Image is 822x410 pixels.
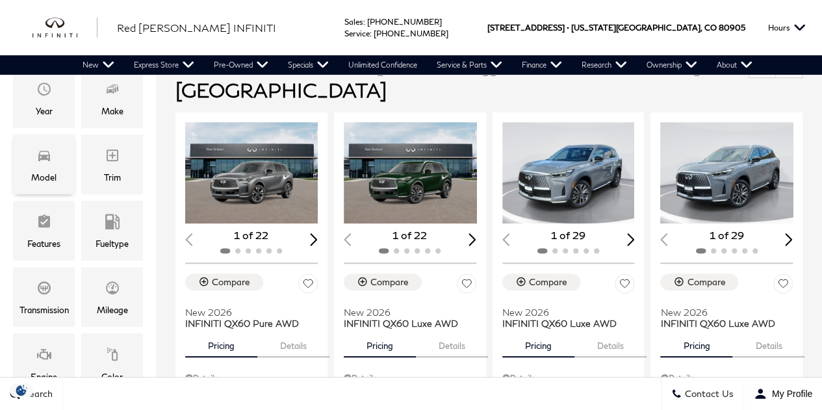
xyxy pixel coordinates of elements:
[96,237,129,251] div: Fueltype
[310,233,318,246] div: Next slide
[707,55,762,75] a: About
[660,274,738,290] button: Compare Vehicle
[773,274,793,298] button: Save Vehicle
[370,29,372,38] span: :
[427,55,512,75] a: Service & Parts
[124,55,204,75] a: Express Store
[512,55,572,75] a: Finance
[101,370,123,384] div: Color
[104,170,121,185] div: Trim
[732,329,804,357] button: details tab
[660,372,793,384] div: Pricing Details - INFINITI QX60 Luxe AWD
[105,211,120,237] span: Fueltype
[574,329,647,357] button: details tab
[660,122,795,224] div: 1 / 2
[101,104,123,118] div: Make
[13,333,75,393] div: EngineEngine
[105,277,120,303] span: Mileage
[469,233,476,246] div: Next slide
[32,18,97,38] img: INFINITI
[502,307,625,318] span: New 2026
[344,318,467,329] span: INFINITI QX60 Luxe AWD
[117,20,276,36] a: Red [PERSON_NAME] INFINITI
[660,298,793,329] a: New 2026INFINITI QX60 Luxe AWD
[374,29,448,38] a: [PHONE_NUMBER]
[185,307,308,318] span: New 2026
[97,303,128,317] div: Mileage
[212,276,250,288] div: Compare
[660,318,783,329] span: INFINITI QX60 Luxe AWD
[363,17,365,27] span: :
[660,228,793,242] div: 1 of 29
[344,228,476,242] div: 1 of 22
[185,372,318,384] div: Pricing Details - INFINITI QX60 Pure AWD
[344,122,479,224] img: 2026 INFINITI QX60 Luxe AWD 1
[31,170,57,185] div: Model
[502,298,635,329] a: New 2026INFINITI QX60 Luxe AWD
[105,343,120,369] span: Color
[13,201,75,261] div: FeaturesFeatures
[344,329,416,357] button: pricing tab
[529,276,567,288] div: Compare
[339,55,427,75] a: Unlimited Confidence
[19,303,69,317] div: Transmission
[660,122,795,224] img: 2026 INFINITI QX60 Luxe AWD 1
[185,318,308,329] span: INFINITI QX60 Pure AWD
[81,267,143,327] div: MileageMileage
[204,55,278,75] a: Pre-Owned
[502,228,635,242] div: 1 of 29
[344,298,476,329] a: New 2026INFINITI QX60 Luxe AWD
[81,333,143,393] div: ColorColor
[32,18,97,38] a: infiniti
[344,17,363,27] span: Sales
[344,372,476,384] div: Pricing Details - INFINITI QX60 Luxe AWD
[344,29,370,38] span: Service
[278,55,339,75] a: Specials
[682,389,734,400] span: Contact Us
[185,122,320,224] img: 2026 INFINITI QX60 Pure AWD 1
[36,343,52,369] span: Engine
[36,144,52,170] span: Model
[687,276,725,288] div: Compare
[767,389,812,399] span: My Profile
[660,307,783,318] span: New 2026
[457,274,476,298] button: Save Vehicle
[502,372,635,384] div: Pricing Details - INFINITI QX60 Luxe AWD
[36,277,52,303] span: Transmission
[298,274,318,298] button: Save Vehicle
[660,329,732,357] button: pricing tab
[6,383,36,397] section: Click to Open Cookie Consent Modal
[185,122,320,224] div: 1 / 2
[13,135,75,194] div: ModelModel
[344,274,422,290] button: Compare Vehicle
[20,389,53,400] span: Search
[627,233,635,246] div: Next slide
[81,201,143,261] div: FueltypeFueltype
[637,55,707,75] a: Ownership
[36,78,52,104] span: Year
[117,21,276,34] span: Red [PERSON_NAME] INFINITI
[81,68,143,128] div: MakeMake
[27,237,60,251] div: Features
[185,329,257,357] button: pricing tab
[572,55,637,75] a: Research
[416,329,488,357] button: details tab
[13,68,75,128] div: YearYear
[81,135,143,194] div: TrimTrim
[487,23,745,32] a: [STREET_ADDRESS] • [US_STATE][GEOGRAPHIC_DATA], CO 80905
[257,329,329,357] button: details tab
[502,122,637,224] img: 2026 INFINITI QX60 Luxe AWD 1
[36,211,52,237] span: Features
[502,318,625,329] span: INFINITI QX60 Luxe AWD
[344,122,479,224] div: 1 / 2
[615,274,634,298] button: Save Vehicle
[502,274,580,290] button: Compare Vehicle
[502,122,637,224] div: 1 / 2
[185,298,318,329] a: New 2026INFINITI QX60 Pure AWD
[73,55,762,75] nav: Main Navigation
[13,267,75,327] div: TransmissionTransmission
[36,104,53,118] div: Year
[185,228,318,242] div: 1 of 22
[105,78,120,104] span: Make
[185,274,263,290] button: Compare Vehicle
